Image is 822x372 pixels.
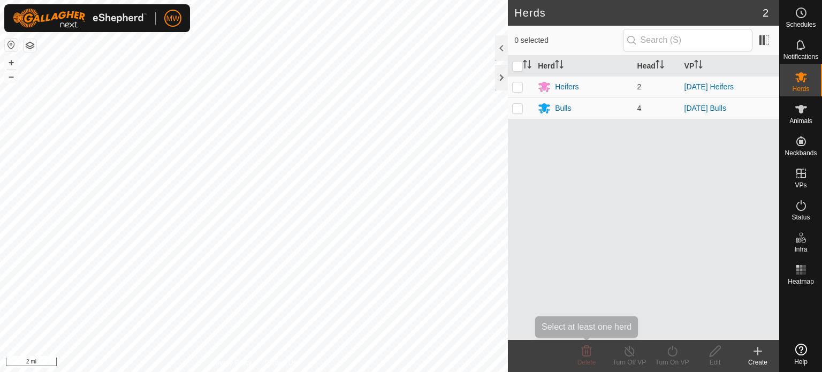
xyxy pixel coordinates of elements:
[555,81,579,93] div: Heifers
[763,5,768,21] span: 2
[555,103,571,114] div: Bulls
[785,150,817,156] span: Neckbands
[694,358,736,367] div: Edit
[788,278,814,285] span: Heatmap
[637,82,642,91] span: 2
[212,358,252,368] a: Privacy Policy
[514,35,622,46] span: 0 selected
[637,104,642,112] span: 4
[5,70,18,83] button: –
[166,13,180,24] span: MW
[623,29,752,51] input: Search (S)
[633,56,680,77] th: Head
[13,9,147,28] img: Gallagher Logo
[656,62,664,70] p-sorticon: Activate to sort
[680,56,779,77] th: VP
[786,21,816,28] span: Schedules
[534,56,633,77] th: Herd
[651,358,694,367] div: Turn On VP
[780,339,822,369] a: Help
[5,39,18,51] button: Reset Map
[555,62,564,70] p-sorticon: Activate to sort
[264,358,296,368] a: Contact Us
[577,359,596,366] span: Delete
[792,86,809,92] span: Herds
[794,359,808,365] span: Help
[5,56,18,69] button: +
[736,358,779,367] div: Create
[791,214,810,221] span: Status
[24,39,36,52] button: Map Layers
[789,118,812,124] span: Animals
[684,104,726,112] a: [DATE] Bulls
[608,358,651,367] div: Turn Off VP
[694,62,703,70] p-sorticon: Activate to sort
[514,6,763,19] h2: Herds
[684,82,734,91] a: [DATE] Heifers
[795,182,806,188] span: VPs
[783,54,818,60] span: Notifications
[794,246,807,253] span: Infra
[523,62,531,70] p-sorticon: Activate to sort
